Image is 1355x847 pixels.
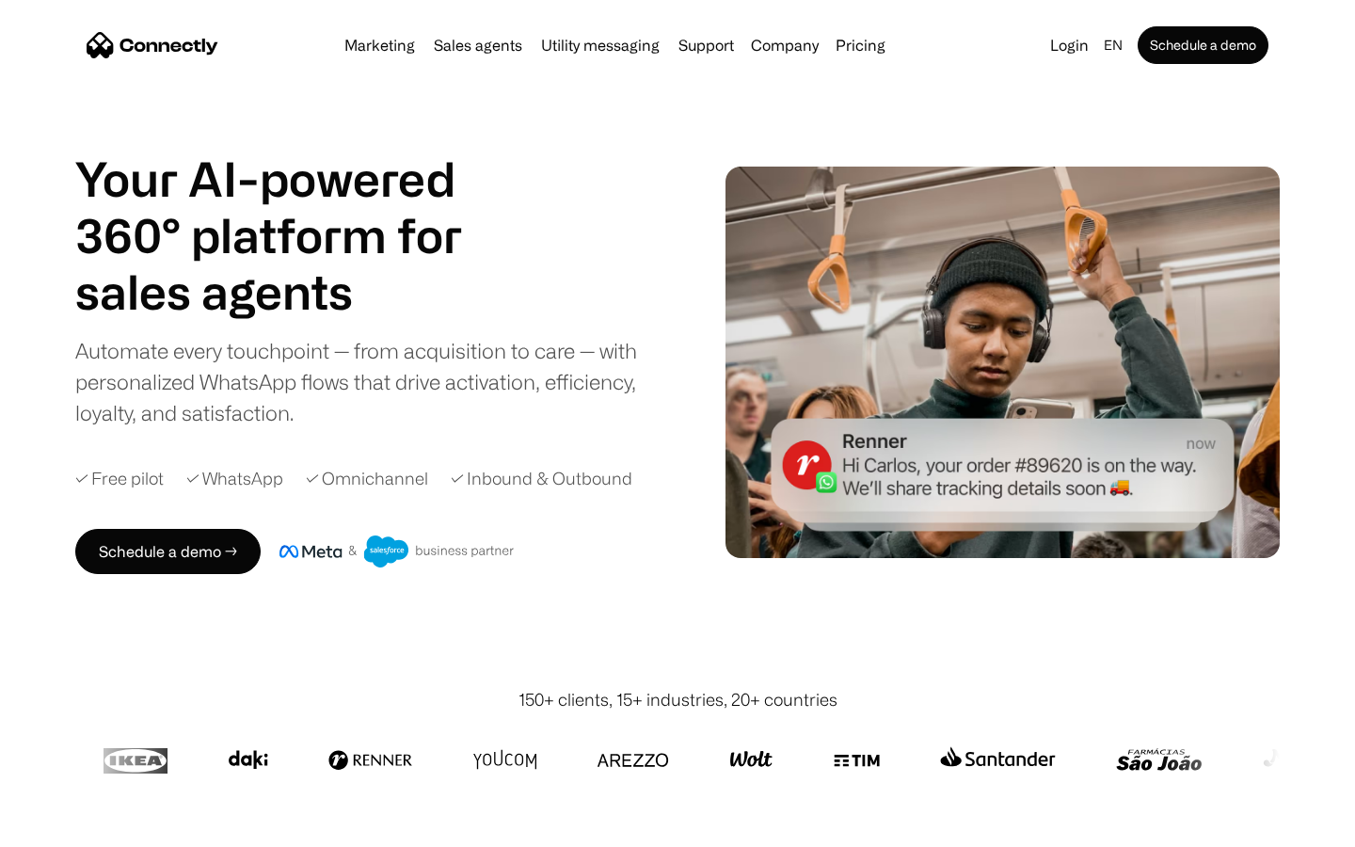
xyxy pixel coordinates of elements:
[19,812,113,840] aside: Language selected: English
[518,687,837,712] div: 150+ clients, 15+ industries, 20+ countries
[38,814,113,840] ul: Language list
[75,335,668,428] div: Automate every touchpoint — from acquisition to care — with personalized WhatsApp flows that driv...
[186,466,283,491] div: ✓ WhatsApp
[534,38,667,53] a: Utility messaging
[751,32,819,58] div: Company
[426,38,530,53] a: Sales agents
[279,535,515,567] img: Meta and Salesforce business partner badge.
[1104,32,1123,58] div: en
[1096,32,1134,58] div: en
[75,151,508,264] h1: Your AI-powered 360° platform for
[306,466,428,491] div: ✓ Omnichannel
[75,529,261,574] a: Schedule a demo →
[75,264,508,320] div: 1 of 4
[87,31,218,59] a: home
[337,38,422,53] a: Marketing
[75,466,164,491] div: ✓ Free pilot
[828,38,893,53] a: Pricing
[75,264,508,320] h1: sales agents
[1043,32,1096,58] a: Login
[451,466,632,491] div: ✓ Inbound & Outbound
[1138,26,1268,64] a: Schedule a demo
[671,38,741,53] a: Support
[75,264,508,320] div: carousel
[745,32,824,58] div: Company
